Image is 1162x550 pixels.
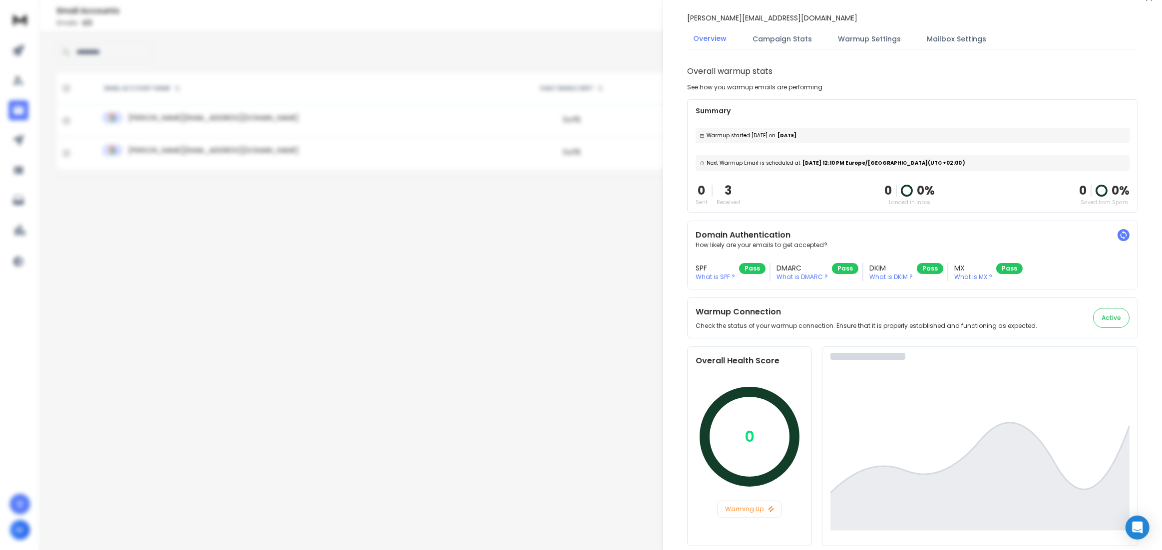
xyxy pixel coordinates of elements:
p: Check the status of your warmup connection. Ensure that it is properly established and functionin... [696,322,1037,330]
div: Open Intercom Messenger [1126,516,1150,540]
p: [PERSON_NAME][EMAIL_ADDRESS][DOMAIN_NAME] [687,13,857,23]
p: 3 [717,183,740,199]
p: Received [717,199,740,206]
p: 0 % [917,183,935,199]
h3: DKIM [869,263,913,273]
p: Landed in Inbox [884,199,935,206]
h3: MX [954,263,992,273]
div: Pass [917,263,943,274]
button: Overview [687,27,733,50]
p: What is MX ? [954,273,992,281]
button: Warmup Settings [832,28,907,50]
p: 0 % [1112,183,1130,199]
p: Sent [696,199,708,206]
h1: Overall warmup stats [687,65,773,77]
h3: DMARC [776,263,828,273]
button: Mailbox Settings [921,28,992,50]
p: Saved from Spam [1079,199,1130,206]
p: What is DMARC ? [776,273,828,281]
p: What is SPF ? [696,273,735,281]
p: How likely are your emails to get accepted? [696,241,1130,249]
p: 0 [745,428,755,446]
p: Summary [696,106,1130,116]
span: Warmup started [DATE] on [707,132,775,139]
h2: Overall Health Score [696,355,803,367]
div: [DATE] [696,128,1130,143]
div: [DATE] 12:10 PM Europe/[GEOGRAPHIC_DATA] (UTC +02:00 ) [696,155,1130,171]
strong: 0 [1079,182,1087,199]
div: Pass [996,263,1023,274]
div: Pass [739,263,766,274]
button: Active [1093,308,1130,328]
h3: SPF [696,263,735,273]
p: What is DKIM ? [869,273,913,281]
h2: Warmup Connection [696,306,1037,318]
div: Pass [832,263,858,274]
p: 0 [884,183,892,199]
h2: Domain Authentication [696,229,1130,241]
p: 0 [696,183,708,199]
p: Warming Up [722,505,777,513]
span: Next Warmup Email is scheduled at [707,159,800,167]
p: See how you warmup emails are performing [687,83,822,91]
button: Campaign Stats [747,28,818,50]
